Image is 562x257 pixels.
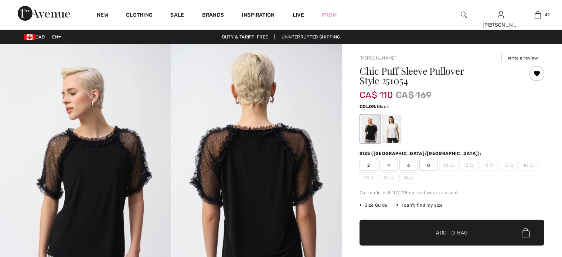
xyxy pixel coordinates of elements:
img: My Info [498,10,504,19]
img: ring-m.svg [450,163,454,167]
span: 20 [360,172,378,183]
img: My Bag [535,10,541,19]
span: 22 [379,172,398,183]
iframe: Opens a widget where you can chat to one of our agents [515,202,555,220]
span: 24 [399,172,418,183]
button: Add to Bag [360,220,544,246]
a: Prom [322,11,337,19]
h1: Chic Puff Sleeve Pullover Style 251054 [360,66,514,85]
span: EN [52,34,61,40]
img: ring-m.svg [390,176,394,180]
img: search the website [461,10,467,19]
img: ring-m.svg [470,163,473,167]
img: ring-m.svg [510,163,513,167]
span: Add to Bag [436,229,468,237]
div: Size ([GEOGRAPHIC_DATA]/[GEOGRAPHIC_DATA]): [360,150,483,157]
span: Inspiration [242,12,275,20]
img: ring-m.svg [410,176,414,180]
img: 1ère Avenue [18,6,70,21]
div: I can't find my size [396,202,443,209]
div: [PERSON_NAME] [483,21,519,29]
a: Live [293,11,304,19]
div: Our model is 5'10"/178 cm and wears a size 6. [360,189,544,196]
a: Sign In [498,11,504,18]
a: New [97,12,108,20]
span: CA$ 169 [396,88,432,102]
span: 6 [399,160,418,171]
span: 4 [379,160,398,171]
span: 42 [545,11,550,18]
span: 16 [499,160,518,171]
a: 42 [520,10,556,19]
div: Vanilla 30 [382,115,401,143]
button: Write a review [501,53,544,63]
img: ring-m.svg [490,163,493,167]
img: ring-m.svg [371,176,374,180]
span: CAD [24,34,48,40]
span: 18 [519,160,538,171]
img: Bag.svg [522,228,530,237]
span: 2 [360,160,378,171]
a: Brands [202,12,224,20]
span: CA$ 110 [360,82,393,100]
a: [PERSON_NAME] [360,55,396,61]
div: Black [361,115,380,143]
span: Black [377,104,389,109]
span: Color: [360,104,377,109]
a: Sale [170,12,184,20]
span: 14 [479,160,498,171]
a: Clothing [126,12,153,20]
img: Canadian Dollar [24,34,35,40]
span: 10 [439,160,458,171]
span: 12 [459,160,478,171]
span: 8 [419,160,438,171]
span: Size Guide [360,202,387,209]
img: ring-m.svg [530,163,534,167]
